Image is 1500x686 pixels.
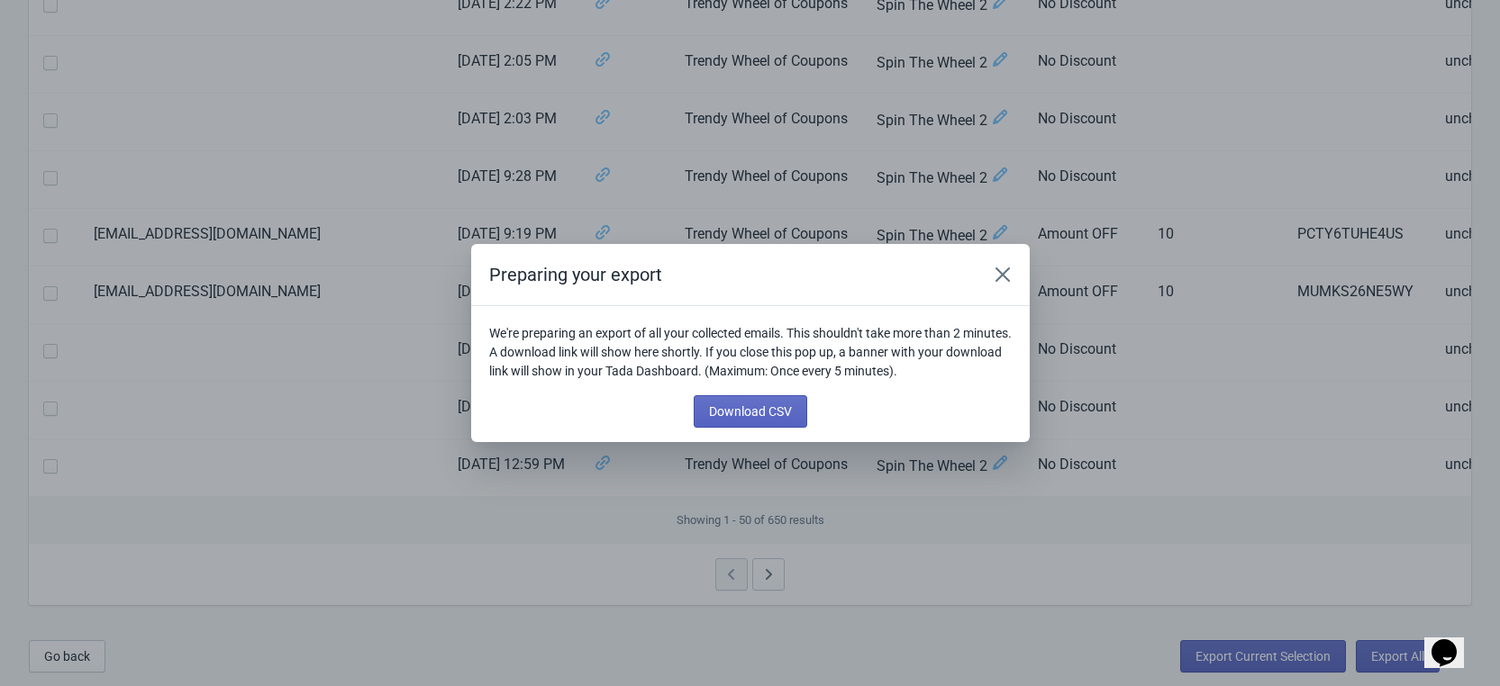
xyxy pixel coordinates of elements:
h2: Preparing your export [489,262,968,287]
button: Download CSV [694,395,807,428]
span: Download CSV [709,404,792,419]
button: Close [986,258,1019,291]
p: We're preparing an export of all your collected emails. This shouldn't take more than 2 minutes. ... [489,324,1012,381]
iframe: chat widget [1424,614,1482,668]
